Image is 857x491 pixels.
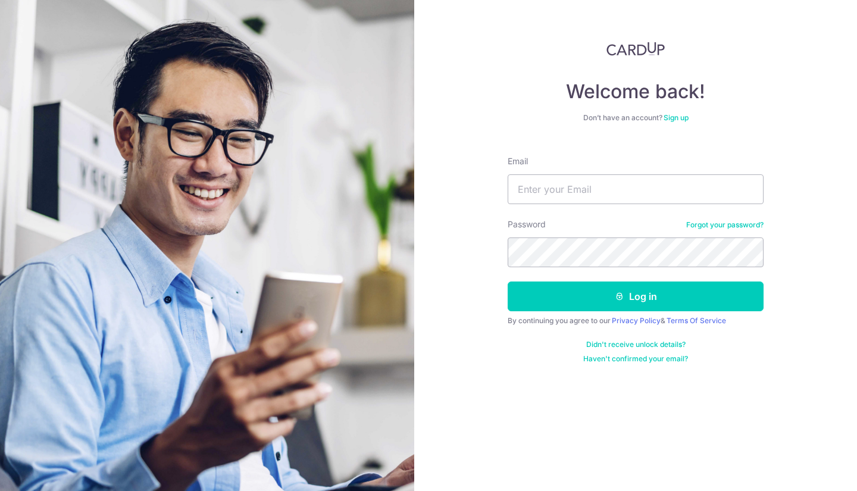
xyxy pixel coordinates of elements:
label: Email [508,155,528,167]
a: Haven't confirmed your email? [583,354,688,364]
a: Didn't receive unlock details? [586,340,686,349]
a: Forgot your password? [686,220,764,230]
div: By continuing you agree to our & [508,316,764,326]
label: Password [508,218,546,230]
img: CardUp Logo [606,42,665,56]
h4: Welcome back! [508,80,764,104]
a: Terms Of Service [667,316,726,325]
div: Don’t have an account? [508,113,764,123]
a: Privacy Policy [612,316,661,325]
input: Enter your Email [508,174,764,204]
a: Sign up [664,113,689,122]
button: Log in [508,282,764,311]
